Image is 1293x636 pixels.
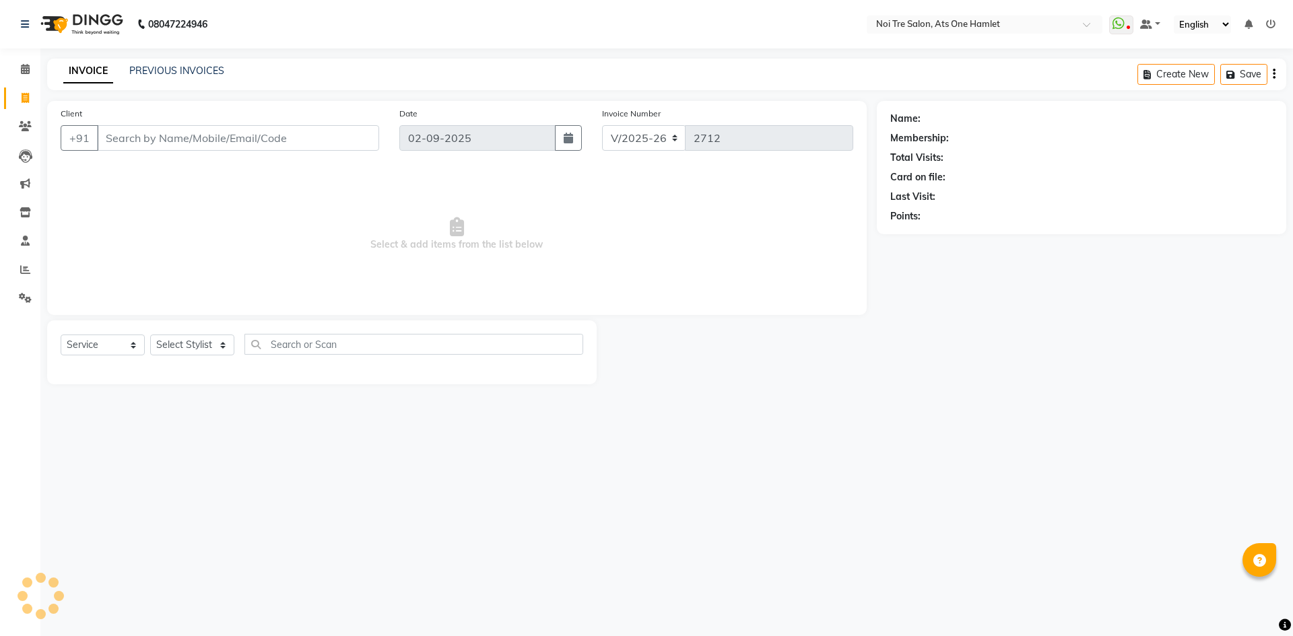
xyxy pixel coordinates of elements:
[61,125,98,151] button: +91
[890,112,921,126] div: Name:
[61,167,853,302] span: Select & add items from the list below
[1220,64,1267,85] button: Save
[129,65,224,77] a: PREVIOUS INVOICES
[890,209,921,223] div: Points:
[890,131,949,145] div: Membership:
[97,125,379,151] input: Search by Name/Mobile/Email/Code
[890,151,943,165] div: Total Visits:
[148,5,207,43] b: 08047224946
[61,108,82,120] label: Client
[399,108,418,120] label: Date
[1236,582,1280,623] iframe: chat widget
[63,59,113,83] a: INVOICE
[1137,64,1215,85] button: Create New
[602,108,661,120] label: Invoice Number
[890,190,935,204] div: Last Visit:
[34,5,127,43] img: logo
[244,334,583,355] input: Search or Scan
[890,170,946,184] div: Card on file:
